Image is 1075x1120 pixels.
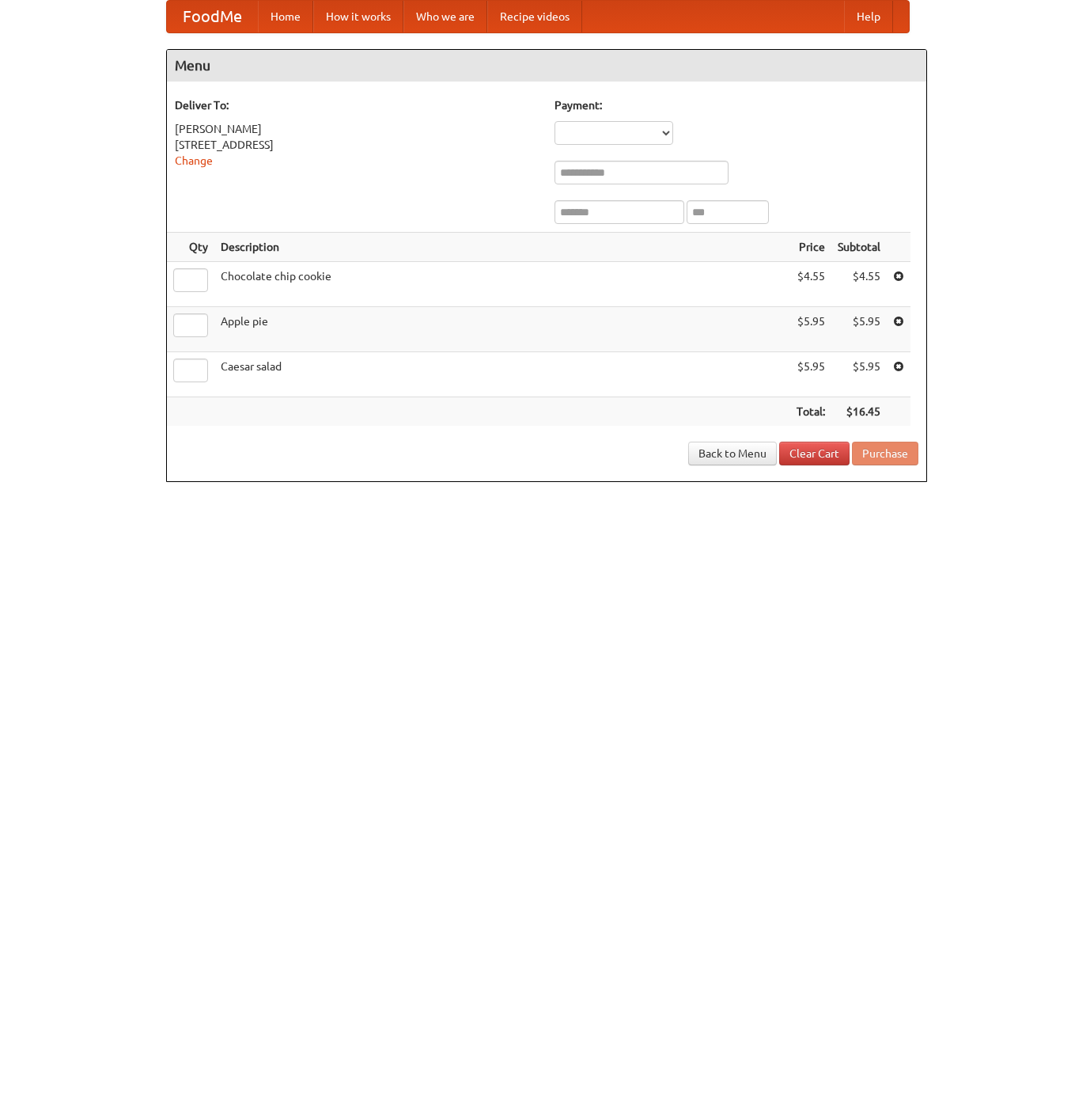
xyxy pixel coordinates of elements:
[688,442,777,465] a: Back to Menu
[790,352,831,397] td: $5.95
[214,307,790,352] td: Apple pie
[214,352,790,397] td: Caesar salad
[790,233,831,262] th: Price
[214,262,790,307] td: Chocolate chip cookie
[214,233,790,262] th: Description
[175,121,539,137] div: [PERSON_NAME]
[844,1,893,32] a: Help
[167,233,214,262] th: Qty
[167,50,926,82] h4: Menu
[313,1,403,32] a: How it works
[852,442,918,465] button: Purchase
[831,307,887,352] td: $5.95
[175,154,213,167] a: Change
[831,233,887,262] th: Subtotal
[175,97,539,113] h5: Deliver To:
[403,1,487,32] a: Who we are
[831,397,887,427] th: $16.45
[175,137,539,153] div: [STREET_ADDRESS]
[555,97,918,113] h5: Payment:
[790,397,831,427] th: Total:
[167,1,258,32] a: FoodMe
[831,262,887,307] td: $4.55
[779,442,850,465] a: Clear Cart
[487,1,582,32] a: Recipe videos
[790,307,831,352] td: $5.95
[831,352,887,397] td: $5.95
[258,1,313,32] a: Home
[790,262,831,307] td: $4.55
